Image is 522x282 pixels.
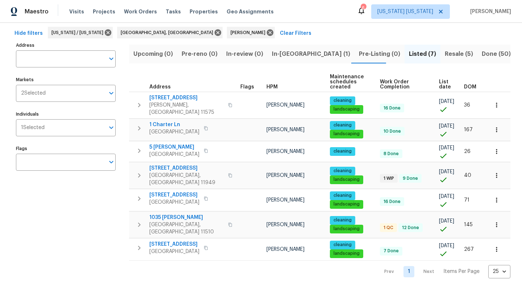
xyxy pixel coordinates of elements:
[439,99,454,104] span: [DATE]
[377,265,510,278] nav: Pagination Navigation
[464,127,473,132] span: 167
[331,131,362,137] span: landscaping
[381,151,402,157] span: 8 Done
[464,149,471,154] span: 26
[149,191,199,199] span: [STREET_ADDRESS]
[25,8,49,15] span: Maestro
[226,49,263,59] span: In-review (0)
[439,79,452,90] span: List date
[331,122,355,128] span: cleaning
[133,49,173,59] span: Upcoming (0)
[403,266,414,277] a: Goto page 1
[48,27,113,38] div: [US_STATE] / [US_STATE]
[16,78,116,82] label: Markets
[439,169,454,174] span: [DATE]
[149,121,199,128] span: 1 Charter Ln
[331,226,362,232] span: landscaping
[445,49,473,59] span: Resale (5)
[331,242,355,248] span: cleaning
[16,43,116,47] label: Address
[266,84,278,90] span: HPM
[464,173,471,178] span: 40
[331,168,355,174] span: cleaning
[464,84,476,90] span: DOM
[381,175,397,182] span: 1 WIP
[21,125,45,131] span: 1 Selected
[227,8,274,15] span: Geo Assignments
[439,243,454,248] span: [DATE]
[277,27,314,40] button: Clear Filters
[93,8,115,15] span: Projects
[331,217,355,223] span: cleaning
[331,148,355,154] span: cleaning
[464,103,470,108] span: 36
[331,106,362,112] span: landscaping
[231,29,268,36] span: [PERSON_NAME]
[227,27,275,38] div: [PERSON_NAME]
[381,128,404,134] span: 10 Done
[190,8,218,15] span: Properties
[331,177,362,183] span: landscaping
[409,49,436,59] span: Listed (7)
[331,250,362,257] span: landscaping
[381,248,402,254] span: 7 Done
[399,225,422,231] span: 12 Done
[149,101,224,116] span: [PERSON_NAME], [GEOGRAPHIC_DATA] 11575
[149,241,199,248] span: [STREET_ADDRESS]
[439,124,454,129] span: [DATE]
[331,192,355,199] span: cleaning
[149,165,224,172] span: [STREET_ADDRESS]
[149,248,199,255] span: [GEOGRAPHIC_DATA]
[439,145,454,150] span: [DATE]
[488,262,510,281] div: 25
[381,199,403,205] span: 16 Done
[443,268,480,275] p: Items Per Page
[182,49,217,59] span: Pre-reno (0)
[149,151,199,158] span: [GEOGRAPHIC_DATA]
[330,74,368,90] span: Maintenance schedules created
[464,222,473,227] span: 145
[51,29,106,36] span: [US_STATE] / [US_STATE]
[149,144,199,151] span: 5 [PERSON_NAME]
[464,198,469,203] span: 71
[21,90,46,96] span: 2 Selected
[266,173,304,178] span: [PERSON_NAME]
[467,8,511,15] span: [PERSON_NAME]
[149,128,199,136] span: [GEOGRAPHIC_DATA]
[240,84,254,90] span: Flags
[124,8,157,15] span: Work Orders
[149,214,224,221] span: 1035 [PERSON_NAME]
[381,225,396,231] span: 1 QC
[106,123,116,133] button: Open
[14,29,43,38] span: Hide filters
[106,157,116,167] button: Open
[16,112,116,116] label: Individuals
[16,146,116,151] label: Flags
[359,49,400,59] span: Pre-Listing (0)
[266,247,304,252] span: [PERSON_NAME]
[12,27,46,40] button: Hide filters
[266,127,304,132] span: [PERSON_NAME]
[149,221,224,236] span: [GEOGRAPHIC_DATA], [GEOGRAPHIC_DATA] 11510
[166,9,181,14] span: Tasks
[381,105,403,111] span: 16 Done
[361,4,366,12] div: 6
[272,49,350,59] span: In-[GEOGRAPHIC_DATA] (1)
[331,98,355,104] span: cleaning
[280,29,311,38] span: Clear Filters
[69,8,84,15] span: Visits
[149,84,171,90] span: Address
[464,247,474,252] span: 267
[439,219,454,224] span: [DATE]
[400,175,421,182] span: 9 Done
[266,149,304,154] span: [PERSON_NAME]
[266,222,304,227] span: [PERSON_NAME]
[106,54,116,64] button: Open
[482,49,511,59] span: Done (50)
[149,172,224,186] span: [GEOGRAPHIC_DATA], [GEOGRAPHIC_DATA] 11949
[331,201,362,207] span: landscaping
[266,103,304,108] span: [PERSON_NAME]
[377,8,433,15] span: [US_STATE] [US_STATE]
[106,88,116,98] button: Open
[266,198,304,203] span: [PERSON_NAME]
